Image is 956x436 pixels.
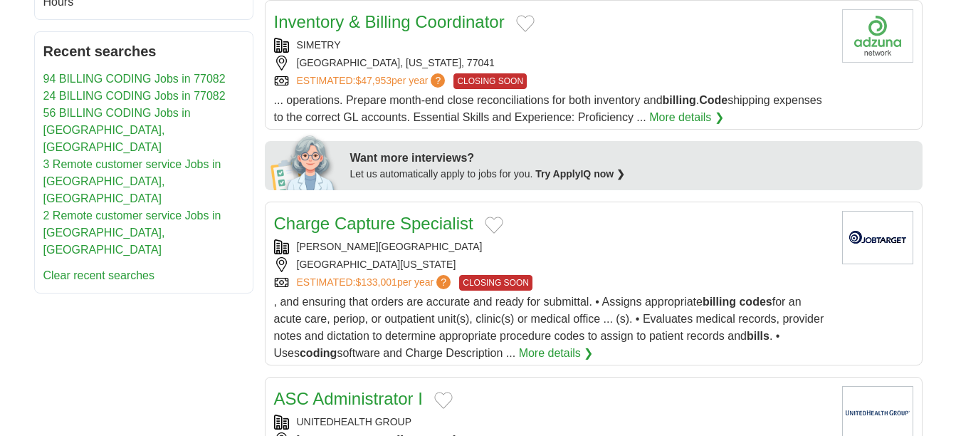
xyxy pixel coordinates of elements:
[43,158,221,204] a: 3 Remote customer service Jobs in [GEOGRAPHIC_DATA], [GEOGRAPHIC_DATA]
[842,211,913,264] img: Company logo
[703,296,736,308] strong: billing
[43,209,221,256] a: 2 Remote customer service Jobs in [GEOGRAPHIC_DATA], [GEOGRAPHIC_DATA]
[355,75,392,86] span: $47,953
[300,347,337,359] strong: coding
[274,214,473,233] a: Charge Capture Specialist
[485,217,503,234] button: Add to favorite jobs
[739,296,772,308] strong: codes
[436,275,451,289] span: ?
[43,90,226,102] a: 24 BILLING CODING Jobs in 77082
[274,94,822,123] span: ... operations. Prepare month-end close reconciliations for both inventory and . shipping expense...
[297,73,448,89] a: ESTIMATED:$47,953per year?
[274,239,831,254] div: [PERSON_NAME][GEOGRAPHIC_DATA]
[43,107,191,153] a: 56 BILLING CODING Jobs in [GEOGRAPHIC_DATA], [GEOGRAPHIC_DATA]
[350,167,914,182] div: Let us automatically apply to jobs for you.
[297,416,412,427] a: UNITEDHEALTH GROUP
[434,392,453,409] button: Add to favorite jobs
[274,296,824,359] span: , and ensuring that orders are accurate and ready for submittal. • Assigns appropriate for an acu...
[270,133,340,190] img: apply-iq-scientist.png
[43,269,155,281] a: Clear recent searches
[649,109,724,126] a: More details ❯
[663,94,696,106] strong: billing
[350,150,914,167] div: Want more interviews?
[747,330,769,342] strong: bills
[355,276,396,288] span: $133,001
[516,15,535,32] button: Add to favorite jobs
[535,168,625,180] a: Try ApplyIQ now ❯
[453,73,527,89] span: CLOSING SOON
[297,275,454,291] a: ESTIMATED:$133,001per year?
[274,12,505,31] a: Inventory & Billing Coordinator
[431,73,445,88] span: ?
[699,94,727,106] strong: Code
[842,9,913,63] img: Company logo
[274,56,831,71] div: [GEOGRAPHIC_DATA], [US_STATE], 77041
[274,38,831,53] div: SIMETRY
[43,73,226,85] a: 94 BILLING CODING Jobs in 77082
[274,389,423,408] a: ASC Administrator I
[43,41,244,62] h2: Recent searches
[459,275,532,291] span: CLOSING SOON
[519,345,594,362] a: More details ❯
[274,257,831,272] div: [GEOGRAPHIC_DATA][US_STATE]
